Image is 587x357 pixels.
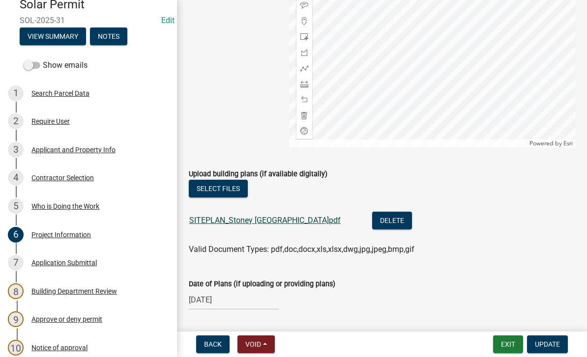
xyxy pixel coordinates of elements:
[189,216,341,225] a: SITEPLAN_Stoney [GEOGRAPHIC_DATA]pdf
[31,231,91,238] div: Project Information
[189,281,335,288] label: Date of Plans (if uploading or providing plans)
[189,245,414,254] span: Valid Document Types: pdf,doc,docx,xls,xlsx,dwg,jpg,jpeg,bmp,gif
[24,59,88,71] label: Show emails
[237,335,275,353] button: Void
[20,33,86,41] wm-modal-confirm: Summary
[31,344,88,351] div: Notice of approval
[527,139,575,147] div: Powered by
[90,33,127,41] wm-modal-confirm: Notes
[31,288,117,295] div: Building Department Review
[8,311,24,327] div: 9
[20,27,86,45] button: View Summary
[8,283,24,299] div: 8
[8,227,24,243] div: 6
[8,340,24,356] div: 10
[161,16,175,25] wm-modal-confirm: Edit Application Number
[189,290,279,310] input: mm/dd/yyyy
[161,16,175,25] a: Edit
[372,212,412,229] button: Delete
[189,180,248,197] button: Select files
[8,113,24,129] div: 2
[372,217,412,226] wm-modal-confirm: Delete Document
[8,85,24,101] div: 1
[8,198,24,214] div: 5
[90,27,127,45] button: Notes
[563,140,573,147] a: Esri
[31,90,89,97] div: Search Parcel Data
[31,259,97,266] div: Application Submittal
[8,170,24,186] div: 4
[31,146,116,153] div: Applicant and Property Info
[527,335,568,353] button: Update
[493,335,523,353] button: Exit
[31,316,102,323] div: Approve or deny permit
[189,171,327,178] label: Upload building plans (if available digitally)
[8,255,24,271] div: 7
[20,16,157,25] span: SOL-2025-31
[204,340,222,348] span: Back
[535,340,560,348] span: Update
[196,335,230,353] button: Back
[31,118,70,125] div: Require User
[31,174,94,181] div: Contractor Selection
[31,203,99,210] div: Who is Doing the Work
[245,340,261,348] span: Void
[8,142,24,158] div: 3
